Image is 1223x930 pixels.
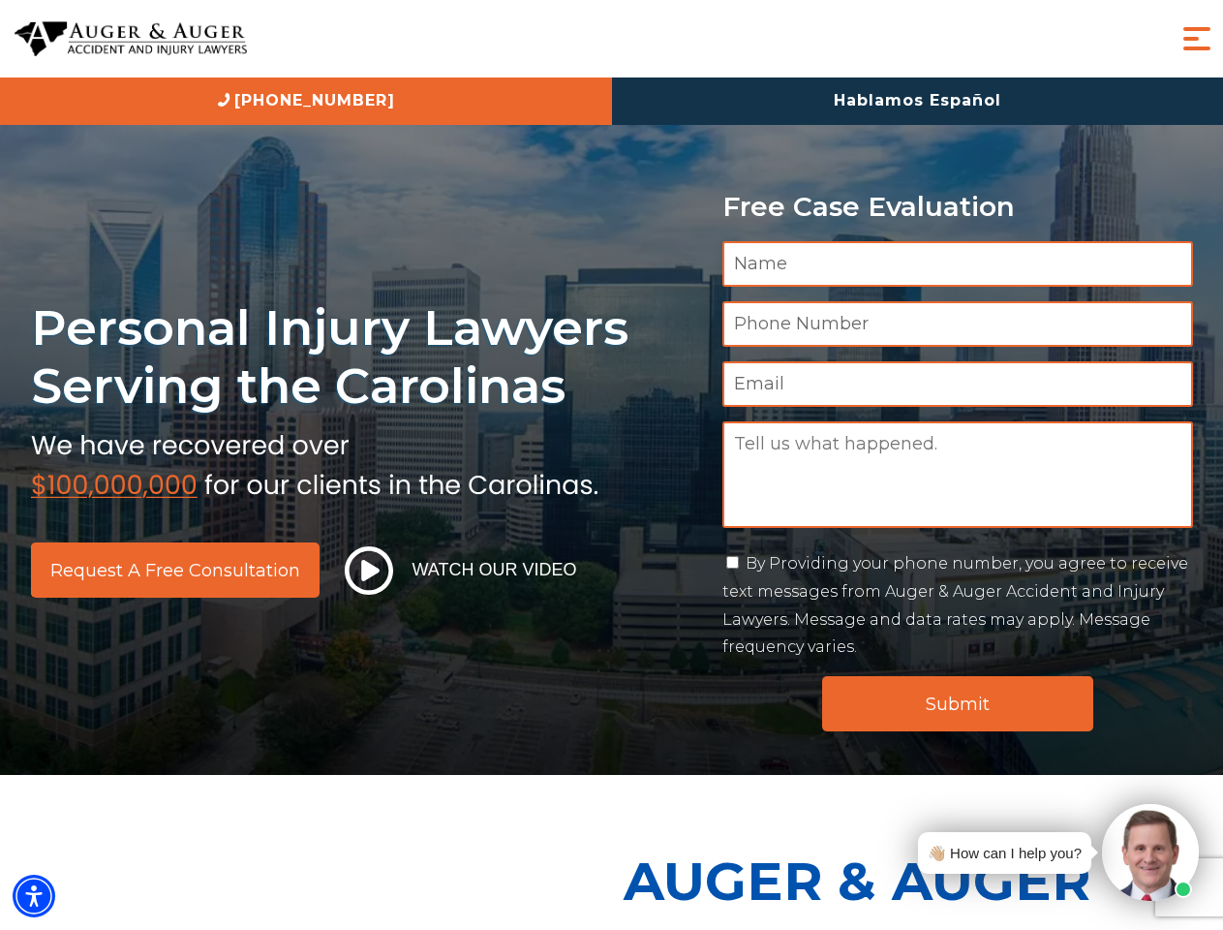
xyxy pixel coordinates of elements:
[50,562,300,579] span: Request a Free Consultation
[1177,19,1216,58] button: Menu
[13,875,55,917] div: Accessibility Menu
[31,298,699,416] h1: Personal Injury Lawyers Serving the Carolinas
[722,554,1188,656] label: By Providing your phone number, you agree to receive text messages from Auger & Auger Accident an...
[722,241,1193,287] input: Name
[722,301,1193,347] input: Phone Number
[722,192,1193,222] p: Free Case Evaluation
[624,833,1212,929] p: Auger & Auger
[1102,804,1199,901] img: Intaker widget Avatar
[928,840,1082,866] div: 👋🏼 How can I help you?
[15,21,247,57] img: Auger & Auger Accident and Injury Lawyers Logo
[31,542,320,598] a: Request a Free Consultation
[31,425,598,499] img: sub text
[339,545,583,596] button: Watch Our Video
[722,361,1193,407] input: Email
[822,676,1093,731] input: Submit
